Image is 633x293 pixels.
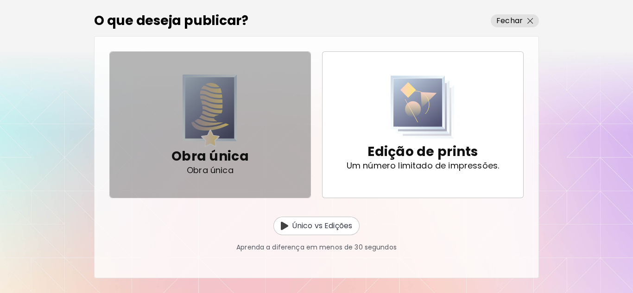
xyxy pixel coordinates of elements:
[273,217,360,235] button: Unique vs EditionÚnico vs Edições
[367,143,478,161] p: Edição de prints
[281,222,288,230] img: Unique vs Edition
[236,243,397,252] p: Aprenda a diferença em menos de 30 segundos
[183,75,237,147] img: Unique Artwork
[187,166,234,175] p: Obra única
[347,161,500,170] p: Um número limitado de impressões.
[391,75,455,139] img: Print Edition
[292,220,352,231] p: Único vs Edições
[109,51,311,198] button: Unique ArtworkObra únicaObra única
[171,147,249,166] p: Obra única
[322,51,524,198] button: Print EditionEdição de printsUm número limitado de impressões.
